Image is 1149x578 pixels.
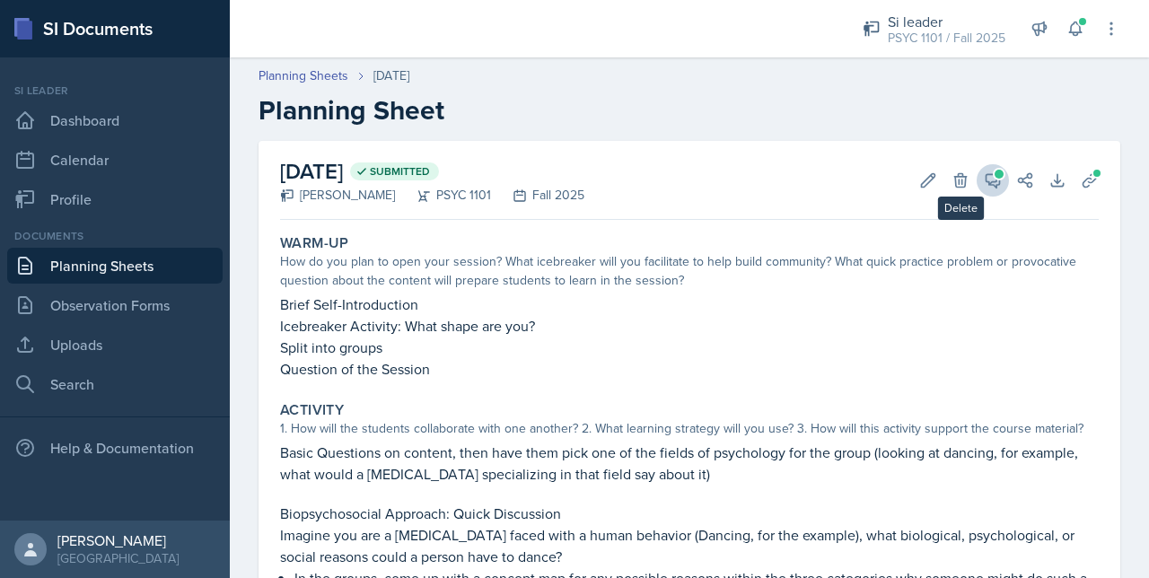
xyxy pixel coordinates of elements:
a: Calendar [7,142,223,178]
div: How do you plan to open your session? What icebreaker will you facilitate to help build community... [280,252,1099,290]
h2: [DATE] [280,155,584,188]
div: Si leader [888,11,1005,32]
a: Search [7,366,223,402]
p: Split into groups [280,337,1099,358]
p: Icebreaker Activity: What shape are you? [280,315,1099,337]
div: [GEOGRAPHIC_DATA] [57,549,179,567]
a: Observation Forms [7,287,223,323]
button: Delete [944,164,977,197]
label: Activity [280,401,344,419]
a: Uploads [7,327,223,363]
div: Si leader [7,83,223,99]
a: Planning Sheets [7,248,223,284]
a: Dashboard [7,102,223,138]
p: Imagine you are a [MEDICAL_DATA] faced with a human behavior (Dancing, for the example), what bio... [280,524,1099,567]
span: Submitted [370,164,430,179]
a: Profile [7,181,223,217]
div: [DATE] [373,66,409,85]
p: Brief Self-Introduction [280,293,1099,315]
div: [PERSON_NAME] [280,186,395,205]
label: Warm-Up [280,234,349,252]
p: Biopsychosocial Approach: Quick Discussion [280,503,1099,524]
a: Planning Sheets [259,66,348,85]
div: Fall 2025 [491,186,584,205]
p: Question of the Session [280,358,1099,380]
div: Help & Documentation [7,430,223,466]
div: Documents [7,228,223,244]
div: 1. How will the students collaborate with one another? 2. What learning strategy will you use? 3.... [280,419,1099,438]
div: PSYC 1101 [395,186,491,205]
h2: Planning Sheet [259,94,1120,127]
div: [PERSON_NAME] [57,531,179,549]
div: PSYC 1101 / Fall 2025 [888,29,1005,48]
p: Basic Questions on content, then have them pick one of the fields of psychology for the group (lo... [280,442,1099,485]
